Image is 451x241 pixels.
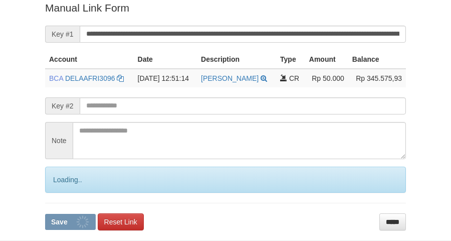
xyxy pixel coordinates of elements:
[134,50,197,69] th: Date
[201,74,259,82] a: [PERSON_NAME]
[134,69,197,87] td: [DATE] 12:51:14
[45,97,80,114] span: Key #2
[45,122,73,159] span: Note
[305,69,348,87] td: Rp 50.000
[45,214,96,230] button: Save
[65,74,115,82] a: DELAAFRI3096
[51,218,68,226] span: Save
[104,218,137,226] span: Reset Link
[276,50,305,69] th: Type
[289,74,299,82] span: CR
[45,26,80,43] span: Key #1
[45,167,406,193] div: Loading..
[45,1,406,15] p: Manual Link Form
[197,50,276,69] th: Description
[348,50,406,69] th: Balance
[348,69,406,87] td: Rp 345.575,93
[117,74,124,82] a: Copy DELAAFRI3096 to clipboard
[305,50,348,69] th: Amount
[98,213,144,230] a: Reset Link
[49,74,63,82] span: BCA
[45,50,134,69] th: Account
